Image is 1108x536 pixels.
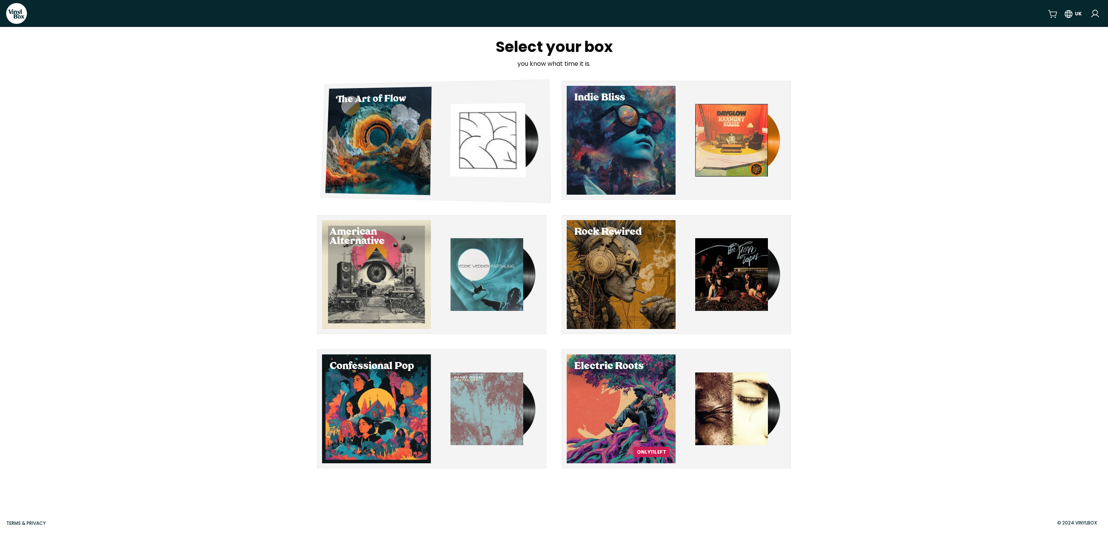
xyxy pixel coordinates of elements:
[1075,10,1082,17] div: UK
[567,354,676,463] div: Select Electric Roots
[317,349,546,468] button: Select Confessional Pop
[330,362,423,371] h2: Confessional Pop
[1064,7,1082,20] button: UK
[574,362,668,371] h2: Electric Roots
[562,215,791,334] button: Select Rock Rewired
[325,87,432,195] div: Select The Art of Flow
[335,94,424,104] h2: The Art of Flow
[322,354,431,463] div: Select Confessional Pop
[634,447,669,457] div: Only 11 left
[451,59,657,68] p: you know what time it is.
[562,349,791,468] button: Select Electric Roots
[562,81,791,200] button: Select Indie Bliss
[1053,519,1102,526] div: © 2024 VinylBox
[6,520,46,526] a: Terms & Privacy
[574,94,668,103] h2: Indie Bliss
[574,228,668,237] h2: Rock Rewired
[322,220,431,329] div: Select American Alternative
[567,220,676,329] div: Select Rock Rewired
[317,215,546,334] button: Select American Alternative
[567,86,676,195] div: Select Indie Bliss
[317,81,546,200] button: Select The Art of Flow
[330,228,423,246] h2: American Alternative
[451,39,657,55] h1: Select your box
